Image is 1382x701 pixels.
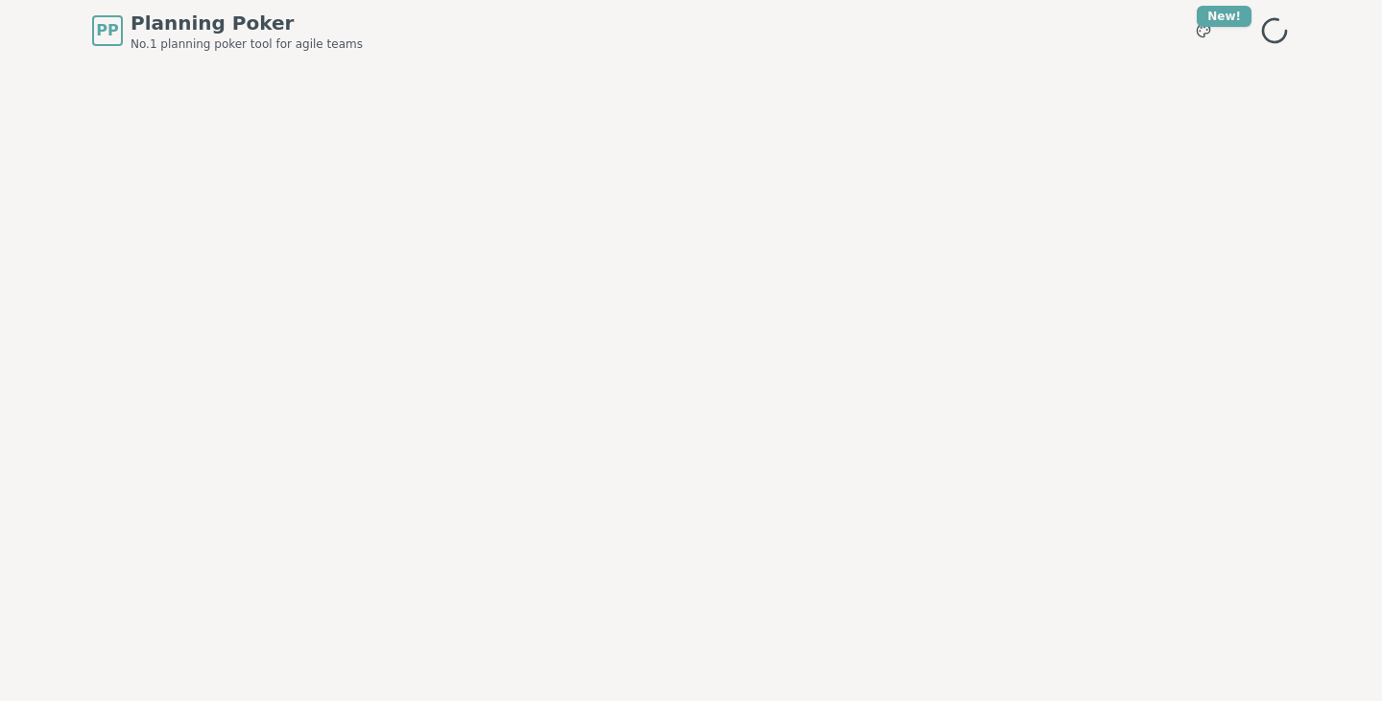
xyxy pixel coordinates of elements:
[131,36,363,52] span: No.1 planning poker tool for agile teams
[92,10,363,52] a: PPPlanning PokerNo.1 planning poker tool for agile teams
[1197,6,1251,27] div: New!
[131,10,363,36] span: Planning Poker
[96,19,118,42] span: PP
[1186,13,1221,48] button: New!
